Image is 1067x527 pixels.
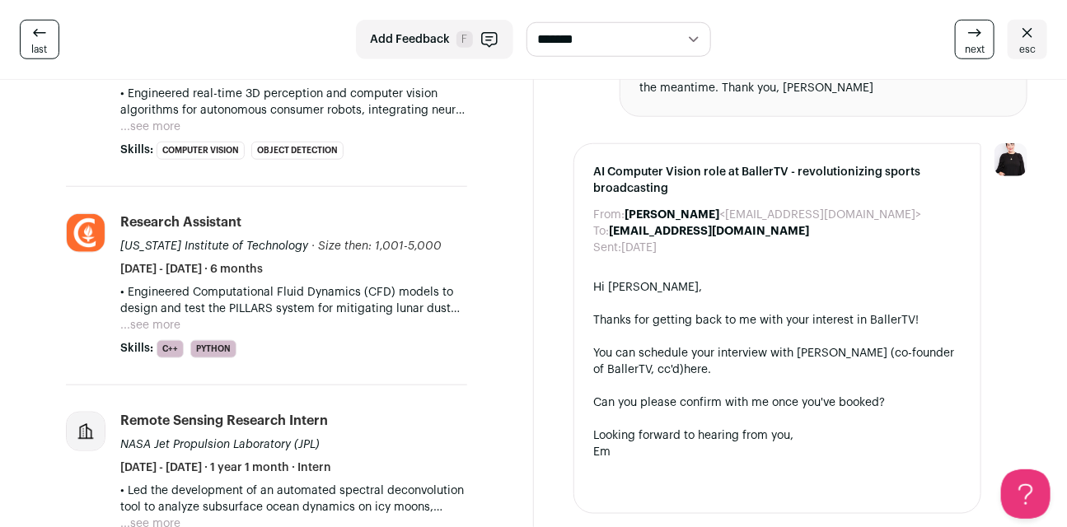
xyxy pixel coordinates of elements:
[1008,20,1047,59] a: esc
[1001,469,1051,519] iframe: Help Scout Beacon - Open
[594,164,962,197] span: AI Computer Vision role at BallerTV - revolutionizing sports broadcasting
[67,214,105,252] img: 4fa94d0f76ede6eb7d94e8ccfdc59fe256cd97e38a358fa657fba352d5132597.jpg
[20,20,59,59] a: last
[456,31,473,48] span: F
[120,439,320,450] span: NASA Jet Propulsion Laboratory (JPL)
[157,340,184,358] li: C++
[120,284,467,317] p: • Engineered Computational Fluid Dynamics (CFD) models to design and test the PILLARS system for ...
[594,240,622,256] dt: Sent:
[32,43,48,56] span: last
[120,86,467,119] p: • Engineered real-time 3D perception and computer vision algorithms for autonomous consumer robot...
[594,446,611,458] span: Em
[594,223,610,240] dt: To:
[594,315,920,326] span: Thanks for getting back to me with your interest in BallerTV!
[67,413,105,450] img: company-logo-placeholder-414d4e2ec0e2ddebbe968bf319fdfe5acfe0c9b87f798d344e800bc9a89632a0.png
[625,207,922,223] dd: <[EMAIL_ADDRESS][DOMAIN_NAME]>
[120,412,328,430] div: Remote Sensing Research Intern
[994,143,1027,176] img: 9240684-medium_jpg
[594,430,794,441] span: Looking forward to hearing from you,
[157,142,245,160] li: Computer Vision
[685,364,709,375] a: here
[965,43,985,56] span: next
[594,347,955,375] span: You can schedule your interview with [PERSON_NAME] (co-founder of BallerTV, cc'd)
[709,364,712,375] span: .
[120,142,153,158] span: Skills:
[594,282,703,293] span: Hi [PERSON_NAME],
[120,119,180,135] button: ...see more
[356,20,513,59] button: Add Feedback F
[120,261,263,277] span: [DATE] - [DATE] · 6 months
[120,483,467,515] p: • Led the development of an automated spectral deconvolution tool to analyze subsurface ocean dyn...
[610,226,810,237] b: [EMAIL_ADDRESS][DOMAIN_NAME]
[190,340,236,358] li: Python
[625,209,720,221] b: [PERSON_NAME]
[120,240,308,252] span: [US_STATE] Institute of Technology
[120,340,153,357] span: Skills:
[251,142,344,160] li: Object Detection
[1019,43,1036,56] span: esc
[594,397,886,408] span: Can you please confirm with me once you've booked?
[594,207,625,223] dt: From:
[120,213,241,231] div: Research Assistant
[955,20,994,59] a: next
[370,31,450,48] span: Add Feedback
[120,317,180,333] button: ...see more
[622,240,658,256] dd: [DATE]
[311,240,442,252] span: · Size then: 1,001-5,000
[120,459,331,476] span: [DATE] - [DATE] · 1 year 1 month · Intern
